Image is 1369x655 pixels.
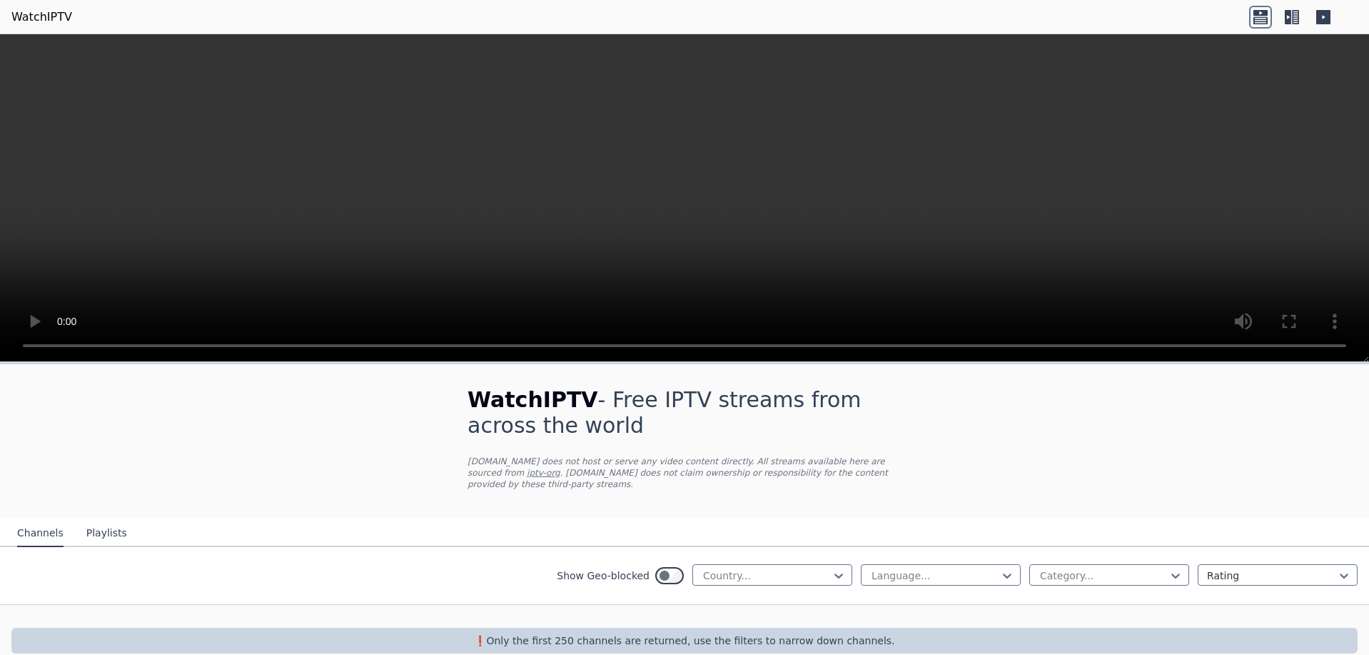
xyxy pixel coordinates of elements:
h1: - Free IPTV streams from across the world [468,387,901,439]
button: Channels [17,520,64,547]
a: WatchIPTV [11,9,72,26]
span: WatchIPTV [468,387,598,412]
button: Playlists [86,520,127,547]
p: [DOMAIN_NAME] does not host or serve any video content directly. All streams available here are s... [468,456,901,490]
label: Show Geo-blocked [557,569,650,583]
p: ❗️Only the first 250 channels are returned, use the filters to narrow down channels. [17,634,1352,648]
a: iptv-org [527,468,560,478]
